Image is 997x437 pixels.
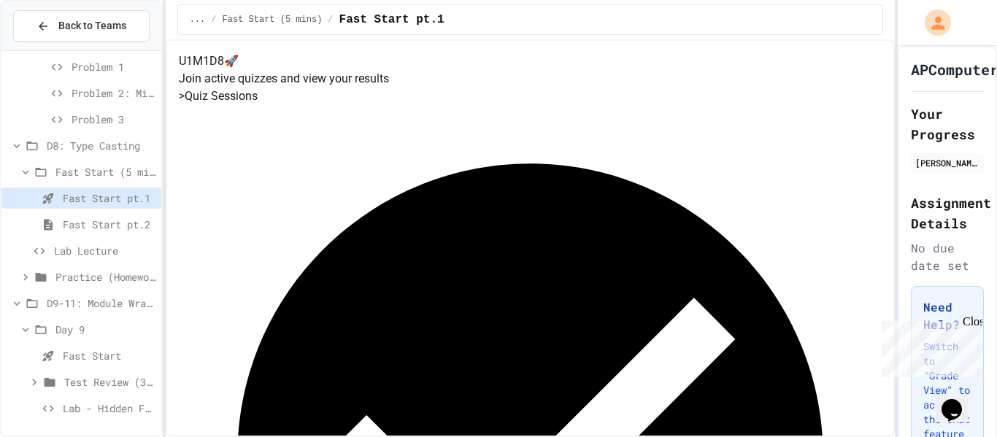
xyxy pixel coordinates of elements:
span: D8: Type Casting [47,138,155,153]
p: Join active quizzes and view your results [179,70,882,88]
span: Fast Start pt.1 [339,11,444,28]
span: / [211,14,216,26]
div: [PERSON_NAME] [915,156,979,169]
button: Back to Teams [13,10,150,42]
span: Fast Start (5 mins) [223,14,323,26]
span: Fast Start (5 mins) [55,164,155,179]
span: D9-11: Module Wrap Up [47,295,155,311]
span: Lab - Hidden Figures: Launch Weight Calculator [63,401,155,416]
span: Test Review (35 mins) [64,374,155,390]
span: Problem 3 [72,112,155,127]
h2: Your Progress [911,104,984,144]
span: ... [190,14,206,26]
h2: Assignment Details [911,193,984,233]
h5: > Quiz Sessions [179,88,882,105]
span: Practice (Homework, if needed) [55,269,155,285]
h3: Need Help? [923,298,971,333]
span: Fast Start [63,348,155,363]
span: Back to Teams [58,18,126,34]
span: Problem 1 [72,59,155,74]
span: Fast Start pt.2 [63,217,155,232]
span: Day 9 [55,322,155,337]
span: Problem 2: Mission Resource Calculator [72,85,155,101]
h4: U1M1D8 🚀 [179,53,882,70]
div: My Account [909,6,955,39]
span: Fast Start pt.1 [63,190,155,206]
iframe: chat widget [876,315,982,377]
div: No due date set [911,239,984,274]
span: Lab Lecture [54,243,155,258]
span: / [328,14,333,26]
iframe: chat widget [936,379,982,422]
div: Chat with us now!Close [6,6,101,93]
